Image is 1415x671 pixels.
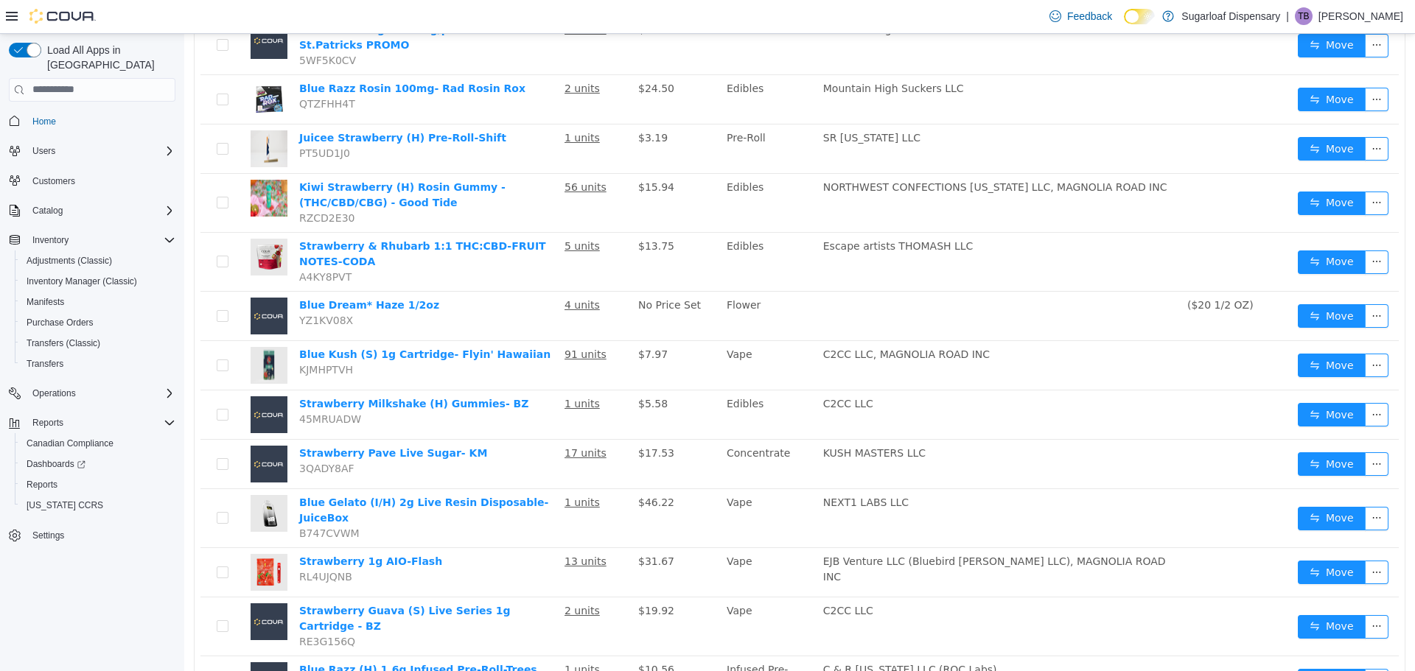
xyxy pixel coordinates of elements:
button: icon: swapMove [1114,217,1181,240]
td: Edibles [537,199,633,258]
td: Pre-Roll [537,91,633,140]
button: icon: swapMove [1114,158,1181,181]
a: Settings [27,527,70,544]
u: 1 units [380,98,416,110]
span: Reports [21,476,175,493]
span: Escape artists THOMASH LLC [639,206,789,218]
span: NORTHWEST CONFECTIONS [US_STATE] LLC, MAGNOLIA ROAD INC [639,147,983,159]
nav: Complex example [9,105,175,585]
a: Strawberry & Rhubarb 1:1 THC:CBD-FRUIT NOTES-CODA [115,206,362,233]
img: Blue Razz Rosin 100mg- Rad Rosin Rox hero shot [66,47,103,84]
span: Canadian Compliance [21,435,175,452]
a: [US_STATE] CCRS [21,496,109,514]
span: SR [US_STATE] LLC [639,98,736,110]
u: 1 units [380,364,416,376]
button: icon: swapMove [1114,369,1181,393]
span: $3.19 [454,98,483,110]
button: Operations [3,383,181,404]
td: Flower [537,258,633,307]
u: 56 units [380,147,422,159]
span: Users [32,145,55,157]
button: Catalog [27,202,69,219]
span: Settings [32,530,64,541]
td: Infused Pre-Rolls [537,622,633,671]
span: YZ1KV08X [115,281,169,292]
span: Customers [27,172,175,190]
span: Dark Mode [1124,24,1125,25]
button: icon: swapMove [1114,473,1181,496]
u: 2 units [380,571,416,583]
span: KJMHPTVH [115,330,169,342]
button: icon: swapMove [1114,635,1181,658]
span: Settings [27,526,175,544]
button: Users [27,142,61,160]
span: $13.75 [454,206,490,218]
span: Adjustments (Classic) [27,255,112,267]
p: Sugarloaf Dispensary [1181,7,1280,25]
span: $10.56 [454,630,490,642]
button: icon: ellipsis [1181,158,1204,181]
span: Dashboards [21,455,175,473]
button: icon: swapMove [1114,54,1181,77]
span: C2CC LLC, MAGNOLIA ROAD INC [639,315,806,326]
a: Strawberry 1g AIO-Flash [115,521,258,533]
a: Dashboards [21,455,91,473]
a: Transfers [21,355,69,373]
button: icon: ellipsis [1181,527,1204,550]
a: Purchase Orders [21,314,99,331]
a: Strawberry Guava (S) Live Series 1g Cartridge - BZ [115,571,326,598]
td: Vape [537,455,633,514]
span: Catalog [32,205,63,217]
span: Manifests [27,296,64,308]
button: Inventory Manager (Classic) [15,271,181,292]
u: 17 units [380,413,422,425]
span: B747CVWM [115,493,175,505]
button: icon: swapMove [1114,103,1181,127]
a: Strawberry Pave Live Sugar- KM [115,413,303,425]
span: RE3G156Q [115,602,171,614]
img: Juicee Strawberry (H) Pre-Roll-Shift hero shot [66,96,103,133]
span: TB [1298,7,1309,25]
button: icon: ellipsis [1181,473,1204,496]
td: Edibles [537,356,633,406]
span: Washington CCRS [21,496,175,514]
span: $5.58 [454,364,483,376]
span: Inventory [32,234,69,246]
button: Manifests [15,292,181,312]
span: $24.50 [454,49,490,60]
span: Inventory Manager (Classic) [27,275,137,287]
span: Load All Apps in [GEOGRAPHIC_DATA] [41,43,175,72]
span: C & R [US_STATE] LLC (ROC Labs) [639,630,813,642]
button: Users [3,141,181,161]
span: Home [32,116,56,127]
button: icon: ellipsis [1181,581,1204,605]
button: icon: ellipsis [1181,320,1204,343]
span: $31.67 [454,521,490,533]
button: Settings [3,524,181,546]
button: icon: ellipsis [1181,635,1204,658]
span: Transfers [27,358,63,370]
button: icon: ellipsis [1181,369,1204,393]
span: $19.92 [454,571,490,583]
button: Reports [3,412,181,433]
a: Kiwi Strawberry (H) Rosin Gummy - (THC/CBD/CBG) - Good Tide [115,147,321,175]
td: Vape [537,514,633,563]
button: [US_STATE] CCRS [15,495,181,516]
span: EJB Venture LLC (Bluebird [PERSON_NAME] LLC), MAGNOLIA ROAD INC [639,521,982,549]
button: Catalog [3,200,181,221]
p: | [1286,7,1289,25]
img: Strawberry & Rhubarb 1:1 THC:CBD-FRUIT NOTES-CODA hero shot [66,205,103,242]
td: Edibles [537,140,633,199]
span: Transfers (Classic) [27,337,100,349]
span: $46.22 [454,463,490,474]
span: Transfers (Classic) [21,334,175,352]
span: Feedback [1067,9,1112,24]
img: Kiwi Strawberry (H) Rosin Gummy - (THC/CBD/CBG) - Good Tide hero shot [66,146,103,183]
a: Canadian Compliance [21,435,119,452]
span: ($20 1/2 OZ) [1003,265,1069,277]
span: NEXT1 LABS LLC [639,463,724,474]
a: Manifests [21,293,70,311]
span: Adjustments (Classic) [21,252,175,270]
button: Purchase Orders [15,312,181,333]
img: Strawberry 1g AIO-Flash hero shot [66,520,103,557]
